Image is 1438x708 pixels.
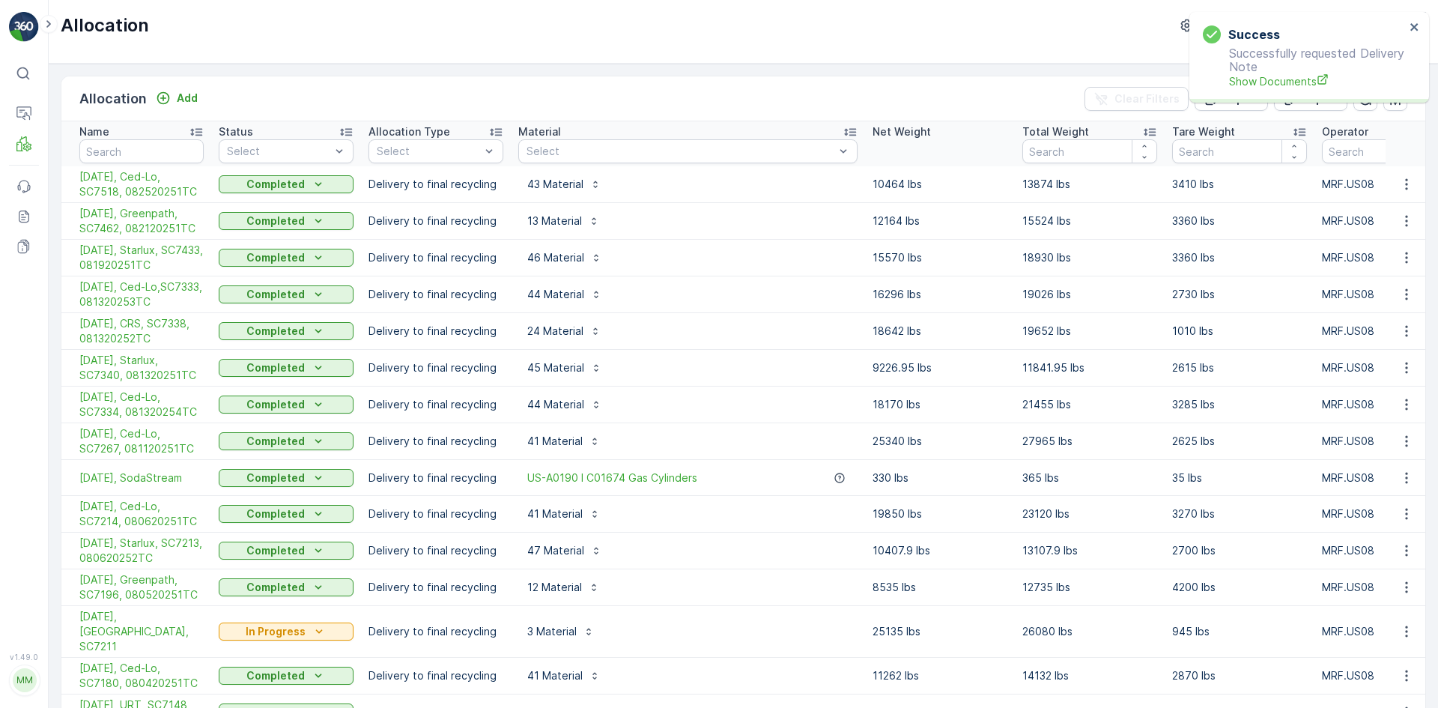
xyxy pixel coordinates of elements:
[219,396,354,414] button: Completed
[246,434,305,449] p: Completed
[1022,287,1157,302] p: 19026 lbs
[527,668,583,683] p: 41 Material
[873,506,1007,521] p: 19850 lbs
[1172,624,1307,639] p: 945 lbs
[518,664,610,688] button: 41 Material
[873,250,1007,265] p: 15570 lbs
[1322,124,1368,139] p: Operator
[518,620,604,644] button: 3 Material
[1410,21,1420,35] button: close
[361,166,511,203] td: Delivery to final recycling
[518,124,561,139] p: Material
[79,661,204,691] span: [DATE], Ced-Lo, SC7180, 080420251TC
[219,285,354,303] button: Completed
[1172,580,1307,595] p: 4200 lbs
[873,397,1007,412] p: 18170 lbs
[518,319,610,343] button: 24 Material
[361,423,511,460] td: Delivery to final recycling
[1084,87,1189,111] button: Clear Filters
[246,214,305,229] p: Completed
[79,169,204,199] a: 08/26/25, Ced-Lo, SC7518, 082520251TC
[527,250,584,265] p: 46 Material
[361,240,511,276] td: Delivery to final recycling
[873,471,1007,485] p: 330 lbs
[79,536,204,566] span: [DATE], Starlux, SC7213, 080620252TC
[527,287,584,302] p: 44 Material
[79,243,204,273] a: 08/20/25, Starlux, SC7433, 081920251TC
[246,250,305,265] p: Completed
[219,432,354,450] button: Completed
[79,426,204,456] a: 08/12/25, Ced-Lo, SC7267, 081120251TC
[150,89,204,107] button: Add
[527,324,583,339] p: 24 Material
[873,580,1007,595] p: 8535 lbs
[219,542,354,560] button: Completed
[527,580,582,595] p: 12 Material
[219,175,354,193] button: Completed
[1172,287,1307,302] p: 2730 lbs
[1203,46,1405,89] p: Successfully requested Delivery Note
[1022,214,1157,229] p: 15524 lbs
[1228,25,1280,43] h3: Success
[219,212,354,230] button: Completed
[1172,124,1235,139] p: Tare Weight
[361,606,511,658] td: Delivery to final recycling
[527,397,584,412] p: 44 Material
[1022,250,1157,265] p: 18930 lbs
[873,434,1007,449] p: 25340 lbs
[79,471,204,485] a: 08/01/25, SodaStream
[79,243,204,273] span: [DATE], Starlux, SC7433, 081920251TC
[9,653,39,662] span: v 1.49.0
[79,353,204,383] a: 08/14/25, Starlux, SC7340, 081320251TC
[518,172,610,196] button: 43 Material
[518,282,611,306] button: 44 Material
[219,623,354,641] button: In Progress
[361,276,511,313] td: Delivery to final recycling
[368,124,450,139] p: Allocation Type
[79,316,204,346] a: 08/14/25, CRS, SC7338, 081320252TC
[219,469,354,487] button: Completed
[518,356,611,380] button: 45 Material
[9,665,39,696] button: MM
[361,350,511,387] td: Delivery to final recycling
[527,144,834,159] p: Select
[1022,124,1089,139] p: Total Weight
[527,360,584,375] p: 45 Material
[518,429,610,453] button: 41 Material
[79,139,204,163] input: Search
[219,667,354,685] button: Completed
[873,177,1007,192] p: 10464 lbs
[873,624,1007,639] p: 25135 lbs
[79,609,204,654] a: 08/05/25, Mid America, SC7211
[1229,73,1405,89] a: Show Documents
[1172,543,1307,558] p: 2700 lbs
[1172,250,1307,265] p: 3360 lbs
[873,360,1007,375] p: 9226.95 lbs
[527,471,697,485] a: US-A0190 I C01674 Gas Cylinders
[79,206,204,236] span: [DATE], Greenpath, SC7462, 082120251TC
[873,324,1007,339] p: 18642 lbs
[361,203,511,240] td: Delivery to final recycling
[1022,360,1157,375] p: 11841.95 lbs
[873,668,1007,683] p: 11262 lbs
[518,393,611,417] button: 44 Material
[873,543,1007,558] p: 10407.9 lbs
[79,572,204,602] a: 08/07/25, Greenpath, SC7196, 080520251TC
[518,502,610,526] button: 41 Material
[527,543,584,558] p: 47 Material
[1114,91,1180,106] p: Clear Filters
[246,287,305,302] p: Completed
[219,505,354,523] button: Completed
[79,206,204,236] a: 08/22/25, Greenpath, SC7462, 082120251TC
[246,397,305,412] p: Completed
[177,91,198,106] p: Add
[13,668,37,692] div: MM
[377,144,480,159] p: Select
[361,533,511,569] td: Delivery to final recycling
[518,246,611,270] button: 46 Material
[1172,177,1307,192] p: 3410 lbs
[1022,139,1157,163] input: Search
[361,387,511,423] td: Delivery to final recycling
